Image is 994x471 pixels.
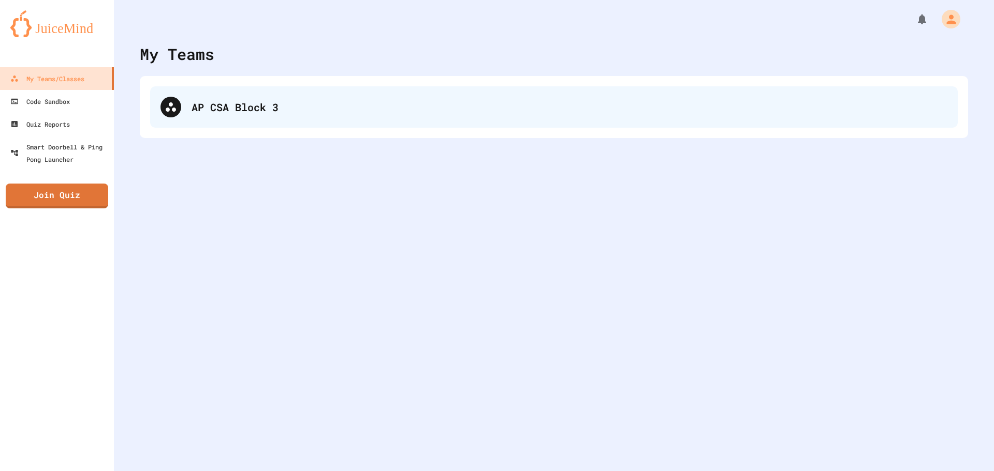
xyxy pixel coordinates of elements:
[931,7,963,31] div: My Account
[10,141,110,165] div: Smart Doorbell & Ping Pong Launcher
[10,10,104,37] img: logo-orange.svg
[10,95,70,108] div: Code Sandbox
[10,72,84,85] div: My Teams/Classes
[897,10,931,28] div: My Notifications
[150,86,958,128] div: AP CSA Block 3
[6,184,108,208] a: Join Quiz
[192,99,947,115] div: AP CSA Block 3
[140,42,214,66] div: My Teams
[10,118,70,130] div: Quiz Reports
